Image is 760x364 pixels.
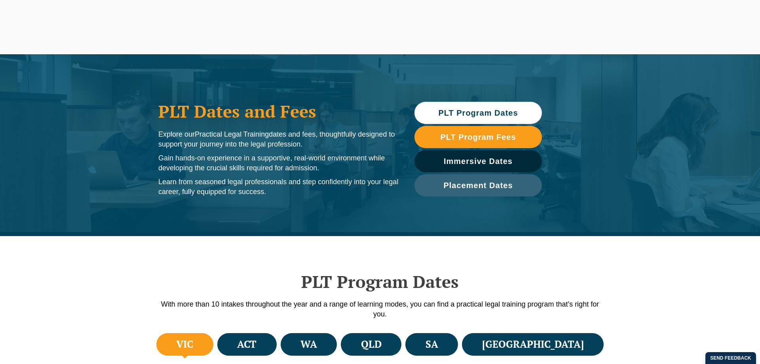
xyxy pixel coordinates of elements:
[443,181,513,189] span: Placement Dates
[438,109,518,117] span: PLT Program Dates
[158,130,399,149] p: Explore our dates and fees, thoughtfully designed to support your journey into the legal profession.
[158,153,399,173] p: Gain hands-on experience in a supportive, real-world environment while developing the crucial ski...
[426,338,438,351] h4: SA
[414,174,542,196] a: Placement Dates
[176,338,193,351] h4: VIC
[158,177,399,197] p: Learn from seasoned legal professionals and step confidently into your legal career, fully equipp...
[154,272,606,292] h2: PLT Program Dates
[414,126,542,148] a: PLT Program Fees
[195,130,269,138] span: Practical Legal Training
[414,150,542,172] a: Immersive Dates
[414,102,542,124] a: PLT Program Dates
[158,101,399,121] h1: PLT Dates and Fees
[300,338,317,351] h4: WA
[361,338,382,351] h4: QLD
[444,157,513,165] span: Immersive Dates
[154,299,606,319] p: With more than 10 intakes throughout the year and a range of learning modes, you can find a pract...
[482,338,584,351] h4: [GEOGRAPHIC_DATA]
[237,338,256,351] h4: ACT
[440,133,516,141] span: PLT Program Fees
